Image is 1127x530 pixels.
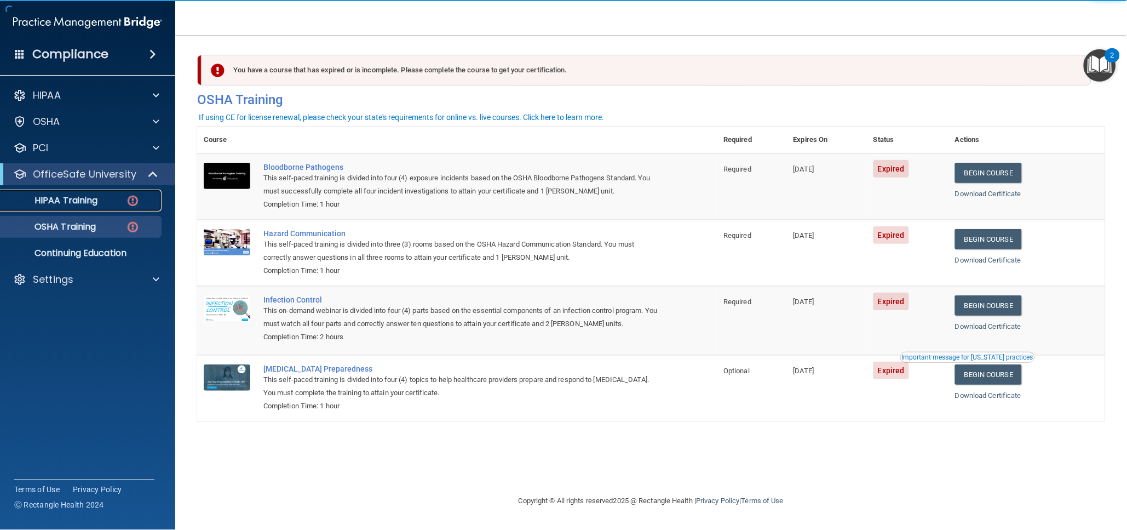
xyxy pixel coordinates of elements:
p: OSHA [33,115,60,128]
a: Privacy Policy [696,497,739,505]
a: OSHA [13,115,159,128]
a: Begin Course [955,229,1022,249]
a: OfficeSafe University [13,168,159,181]
div: Completion Time: 1 hour [263,400,662,413]
th: Actions [948,127,1105,153]
p: OSHA Training [7,221,96,232]
a: Hazard Communication [263,229,662,238]
img: exclamation-circle-solid-danger.72ef9ffc.png [211,64,225,77]
a: Download Certificate [955,391,1021,400]
th: Status [867,127,948,153]
button: Read this if you are a dental practitioner in the state of CA [900,352,1035,363]
p: HIPAA [33,89,61,102]
h4: Compliance [32,47,108,62]
a: Begin Course [955,163,1022,183]
img: PMB logo [13,12,162,33]
a: [MEDICAL_DATA] Preparedness [263,364,662,373]
div: This self-paced training is divided into three (3) rooms based on the OSHA Hazard Communication S... [263,238,662,264]
a: Begin Course [955,295,1022,316]
img: danger-circle.6113f641.png [126,194,140,208]
th: Expires On [787,127,867,153]
th: Required [717,127,786,153]
a: Download Certificate [955,256,1021,264]
a: Privacy Policy [73,484,122,495]
span: Required [723,165,751,173]
span: Ⓒ Rectangle Health 2024 [14,499,104,510]
a: PCI [13,141,159,155]
span: Expired [873,226,909,244]
div: Copyright © All rights reserved 2025 @ Rectangle Health | | [451,483,851,518]
div: Completion Time: 1 hour [263,264,662,277]
h4: OSHA Training [197,92,1105,107]
p: Continuing Education [7,248,157,259]
a: Download Certificate [955,190,1021,198]
div: Completion Time: 1 hour [263,198,662,211]
span: Expired [873,362,909,379]
span: Optional [723,367,750,375]
div: This on-demand webinar is divided into four (4) parts based on the essential components of an inf... [263,304,662,330]
div: This self-paced training is divided into four (4) topics to help healthcare providers prepare and... [263,373,662,400]
a: Begin Course [955,364,1022,385]
button: Open Resource Center, 2 new notifications [1084,49,1116,82]
a: Download Certificate [955,322,1021,330]
a: Settings [13,273,159,286]
img: danger-circle.6113f641.png [126,220,140,234]
p: Settings [33,273,73,286]
a: Terms of Use [14,484,60,495]
span: Required [723,298,751,306]
span: [DATE] [794,165,814,173]
a: Bloodborne Pathogens [263,163,662,172]
div: 2 [1111,55,1114,70]
div: If using CE for license renewal, please check your state's requirements for online vs. live cours... [199,113,604,121]
div: Completion Time: 2 hours [263,330,662,344]
p: OfficeSafe University [33,168,136,181]
span: [DATE] [794,231,814,240]
p: HIPAA Training [7,195,97,206]
button: If using CE for license renewal, please check your state's requirements for online vs. live cours... [197,112,606,123]
span: Required [723,231,751,240]
a: HIPAA [13,89,159,102]
th: Course [197,127,257,153]
iframe: Drift Widget Chat Controller [1072,454,1114,496]
a: Infection Control [263,295,662,304]
div: This self-paced training is divided into four (4) exposure incidents based on the OSHA Bloodborne... [263,172,662,198]
div: Important message for [US_STATE] practices [902,354,1033,361]
span: Expired [873,160,909,178]
span: [DATE] [794,367,814,375]
span: [DATE] [794,298,814,306]
div: You have a course that has expired or is incomplete. Please complete the course to get your certi... [202,55,1091,86]
p: PCI [33,141,48,155]
span: Expired [873,293,909,310]
a: Terms of Use [741,497,784,505]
